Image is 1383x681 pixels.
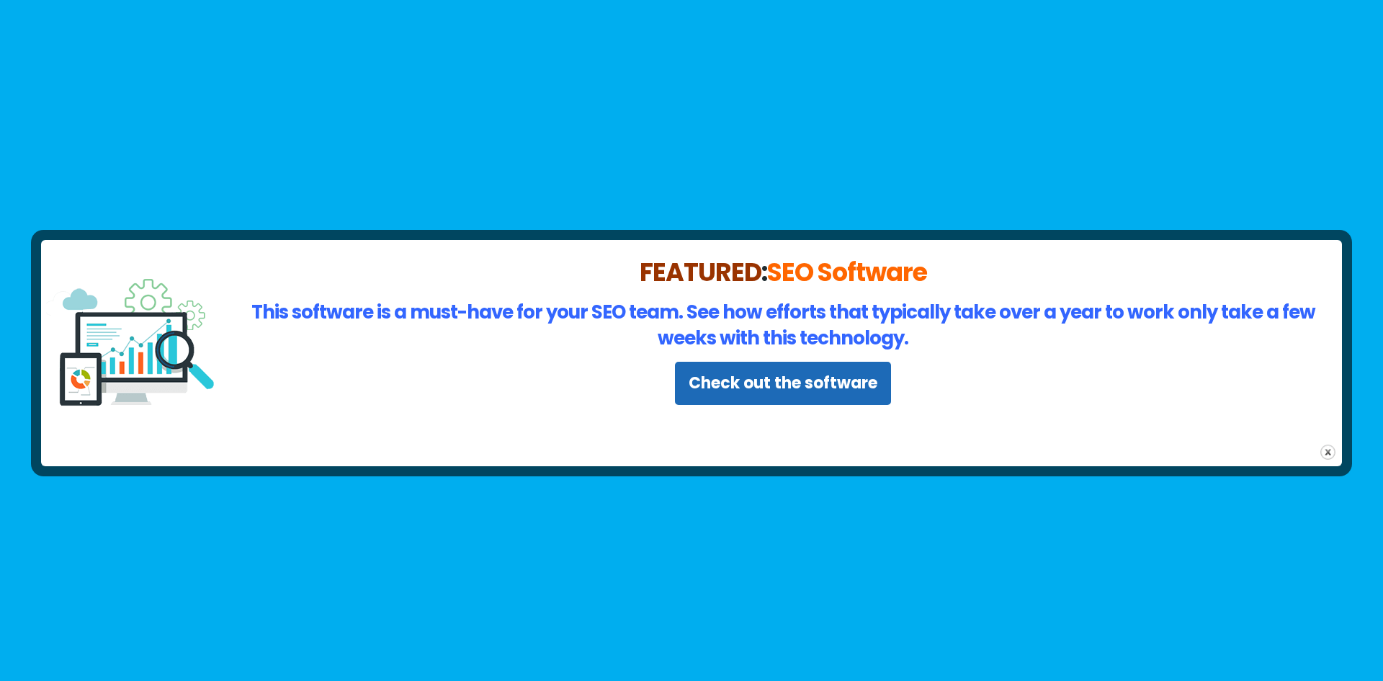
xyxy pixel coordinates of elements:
[1320,445,1335,460] img: Close
[251,299,1315,351] span: This software is a must-have for your SEO team. See how efforts that typically take over a year t...
[640,254,761,290] span: FEATURED
[675,362,891,405] button: Check out the software
[767,254,927,290] span: SEO Software
[46,256,219,429] img: Best-Solutions-Icon
[46,256,1337,288] h1: :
